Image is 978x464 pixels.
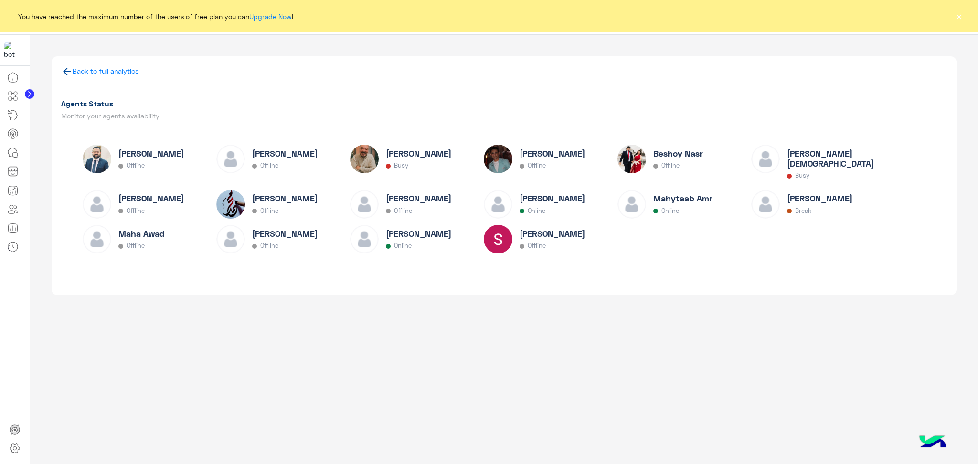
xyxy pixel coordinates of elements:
[127,207,145,214] p: Offline
[386,148,451,158] h6: [PERSON_NAME]
[249,12,292,21] a: Upgrade Now
[787,193,852,203] h6: [PERSON_NAME]
[520,229,585,239] h6: [PERSON_NAME]
[4,42,21,59] img: 1403182699927242
[252,229,318,239] h6: [PERSON_NAME]
[661,207,679,214] p: Online
[795,172,809,179] p: Busy
[61,99,500,108] h1: Agents Status
[954,11,964,21] button: ×
[528,207,545,214] p: Online
[795,207,811,214] p: Break
[394,207,412,214] p: Offline
[61,112,500,120] h5: Monitor your agents availability
[916,426,949,459] img: hulul-logo.png
[394,242,412,249] p: Online
[127,162,145,169] p: Offline
[252,148,318,158] h6: [PERSON_NAME]
[118,148,184,158] h6: [PERSON_NAME]
[118,193,184,203] h6: [PERSON_NAME]
[386,193,451,203] h6: [PERSON_NAME]
[260,207,278,214] p: Offline
[394,162,408,169] p: Busy
[260,162,278,169] p: Offline
[73,67,139,75] a: Back to full analytics
[118,229,165,239] h6: Maha Awad
[127,242,145,249] p: Offline
[520,148,585,158] h6: [PERSON_NAME]
[386,229,451,239] h6: [PERSON_NAME]
[661,162,680,169] p: Offline
[520,193,585,203] h6: [PERSON_NAME]
[528,242,546,249] p: Offline
[787,148,882,169] h6: [PERSON_NAME][DEMOGRAPHIC_DATA]
[653,193,712,203] h6: Mahytaab Amr
[260,242,278,249] p: Offline
[18,11,293,21] span: You have reached the maximum number of the users of free plan you can !
[653,148,703,158] h6: Beshoy Nasr
[528,162,546,169] p: Offline
[252,193,318,203] h6: [PERSON_NAME]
